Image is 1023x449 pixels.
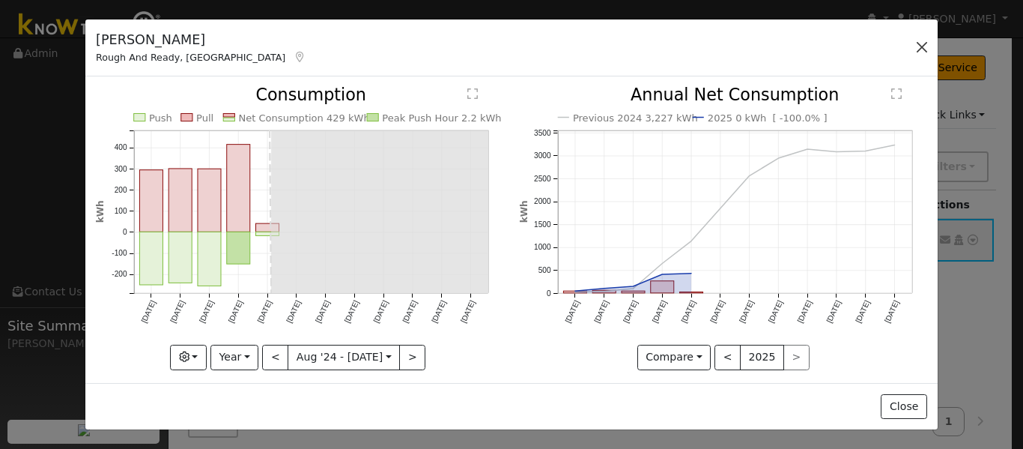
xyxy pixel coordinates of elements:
[883,299,901,325] text: [DATE]
[314,299,332,325] text: [DATE]
[210,345,258,370] button: Year
[140,299,158,325] text: [DATE]
[534,220,551,229] text: 1500
[149,112,172,124] text: Push
[708,112,828,124] text: 2025 0 kWh [ -100.0% ]
[738,299,756,325] text: [DATE]
[399,345,425,370] button: >
[169,232,192,283] rect: onclick=""
[343,299,361,325] text: [DATE]
[115,165,127,173] text: 300
[169,169,192,232] rect: onclick=""
[96,52,285,63] span: Rough And Ready, [GEOGRAPHIC_DATA]
[854,299,872,325] text: [DATE]
[708,299,726,325] text: [DATE]
[534,175,551,183] text: 2500
[688,238,694,244] circle: onclick=""
[651,299,669,325] text: [DATE]
[679,299,697,325] text: [DATE]
[746,173,752,179] circle: onclick=""
[659,271,665,277] circle: onclick=""
[239,112,370,124] text: Net Consumption 429 kWh
[227,232,250,265] rect: onclick=""
[468,88,479,100] text: 
[679,292,702,293] rect: onclick=""
[140,170,163,232] rect: onclick=""
[431,299,449,325] text: [DATE]
[288,345,400,370] button: Aug '24 - [DATE]
[140,232,163,286] rect: onclick=""
[804,146,810,152] circle: onclick=""
[592,291,616,294] rect: onclick=""
[534,129,551,137] text: 3500
[775,155,781,161] circle: onclick=""
[563,299,581,325] text: [DATE]
[546,289,550,298] text: 0
[592,299,610,325] text: [DATE]
[95,201,106,223] text: kWh
[123,229,127,237] text: 0
[256,85,367,105] text: Consumption
[293,51,306,63] a: Map
[601,289,607,295] circle: onclick=""
[767,299,785,325] text: [DATE]
[659,261,665,267] circle: onclick=""
[622,292,645,294] rect: onclick=""
[622,299,640,325] text: [DATE]
[227,299,245,325] text: [DATE]
[519,201,529,223] text: kWh
[630,284,636,290] circle: onclick=""
[538,267,550,275] text: 500
[630,286,636,292] circle: onclick=""
[825,299,843,325] text: [DATE]
[740,345,784,370] button: 2025
[881,394,926,420] button: Close
[459,299,477,325] text: [DATE]
[534,244,551,252] text: 1000
[256,232,279,236] rect: onclick=""
[571,289,577,295] circle: onclick=""
[401,299,419,325] text: [DATE]
[717,205,723,211] circle: onclick=""
[688,271,694,277] circle: onclick=""
[96,30,306,49] h5: [PERSON_NAME]
[862,148,868,154] circle: onclick=""
[571,289,577,295] circle: onclick=""
[112,271,127,279] text: -200
[372,299,390,325] text: [DATE]
[115,207,127,215] text: 100
[169,299,186,325] text: [DATE]
[534,152,551,160] text: 3000
[256,299,274,325] text: [DATE]
[891,88,902,100] text: 
[115,186,127,194] text: 200
[637,345,711,370] button: Compare
[198,232,221,286] rect: onclick=""
[796,299,814,325] text: [DATE]
[115,144,127,152] text: 400
[601,286,607,292] circle: onclick=""
[631,85,839,105] text: Annual Net Consumption
[198,299,216,325] text: [DATE]
[563,292,586,294] rect: onclick=""
[196,112,213,124] text: Pull
[650,281,673,293] rect: onclick=""
[534,198,551,206] text: 2000
[891,142,897,148] circle: onclick=""
[285,299,303,325] text: [DATE]
[198,169,221,232] rect: onclick=""
[834,149,840,155] circle: onclick=""
[112,250,127,258] text: -100
[227,145,250,232] rect: onclick=""
[573,112,698,124] text: Previous 2024 3,227 kWh
[262,345,288,370] button: <
[256,224,279,232] rect: onclick=""
[714,345,741,370] button: <
[383,112,502,124] text: Peak Push Hour 2.2 kWh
